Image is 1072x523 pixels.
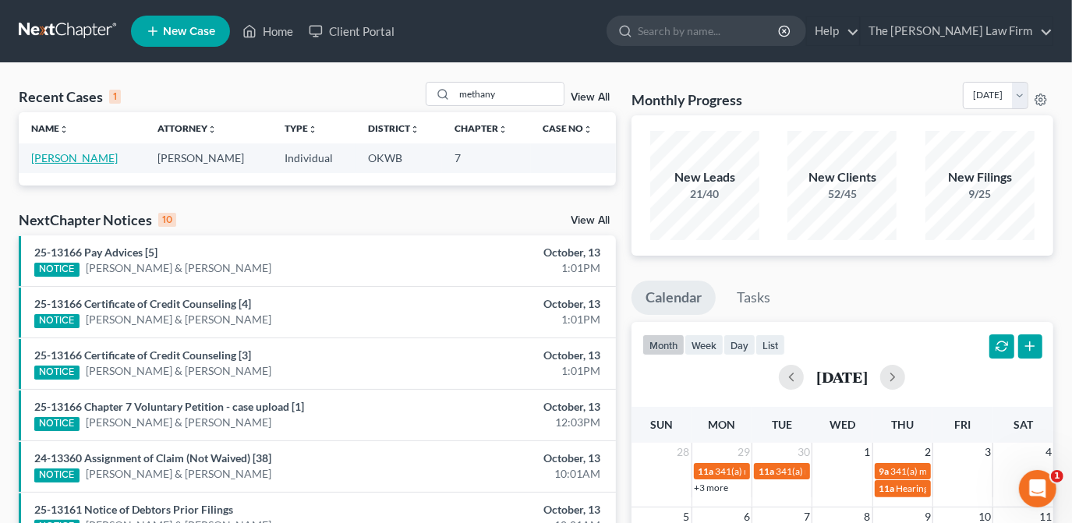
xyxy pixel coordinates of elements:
[676,443,692,461] span: 28
[31,122,69,134] a: Nameunfold_more
[410,125,419,134] i: unfold_more
[34,503,233,516] a: 25-13161 Notice of Debtors Prior Filings
[235,17,301,45] a: Home
[442,143,531,172] td: 7
[1051,470,1063,482] span: 1
[699,465,714,477] span: 11a
[368,122,419,134] a: Districtunfold_more
[650,418,673,431] span: Sun
[34,263,80,277] div: NOTICE
[755,334,785,355] button: list
[356,143,442,172] td: OKWB
[86,466,271,482] a: [PERSON_NAME] & [PERSON_NAME]
[830,418,855,431] span: Wed
[422,348,600,363] div: October, 13
[708,418,735,431] span: Mon
[19,87,121,106] div: Recent Cases
[650,168,759,186] div: New Leads
[863,443,872,461] span: 1
[695,482,729,493] a: +3 more
[642,334,685,355] button: month
[923,443,932,461] span: 2
[716,465,866,477] span: 341(a) meeting for [PERSON_NAME]
[34,451,271,465] a: 24-13360 Assignment of Claim (Not Waived) [38]
[632,281,716,315] a: Calendar
[776,465,926,477] span: 341(a) meeting for [PERSON_NAME]
[891,465,1042,477] span: 341(a) meeting for [PERSON_NAME]
[422,399,600,415] div: October, 13
[787,168,897,186] div: New Clients
[34,297,251,310] a: 25-13166 Certificate of Credit Counseling [4]
[422,260,600,276] div: 1:01PM
[308,125,317,134] i: unfold_more
[422,502,600,518] div: October, 13
[724,334,755,355] button: day
[723,281,784,315] a: Tasks
[158,213,176,227] div: 10
[59,125,69,134] i: unfold_more
[422,296,600,312] div: October, 13
[157,122,217,134] a: Attorneyunfold_more
[861,17,1053,45] a: The [PERSON_NAME] Law Firm
[879,482,895,494] span: 11a
[807,17,859,45] a: Help
[34,400,304,413] a: 25-13166 Chapter 7 Voluntary Petition - case upload [1]
[34,366,80,380] div: NOTICE
[31,151,118,164] a: [PERSON_NAME]
[34,417,80,431] div: NOTICE
[422,312,600,327] div: 1:01PM
[584,125,593,134] i: unfold_more
[34,348,251,362] a: 25-13166 Certificate of Credit Counseling [3]
[816,369,868,385] h2: [DATE]
[632,90,742,109] h3: Monthly Progress
[897,482,1018,494] span: Hearing for [PERSON_NAME]
[891,418,914,431] span: Thu
[422,363,600,379] div: 1:01PM
[207,125,217,134] i: unfold_more
[285,122,317,134] a: Typeunfold_more
[925,168,1035,186] div: New Filings
[571,215,610,226] a: View All
[759,465,774,477] span: 11a
[796,443,812,461] span: 30
[109,90,121,104] div: 1
[34,468,80,482] div: NOTICE
[925,186,1035,202] div: 9/25
[1044,443,1053,461] span: 4
[736,443,752,461] span: 29
[86,415,271,430] a: [PERSON_NAME] & [PERSON_NAME]
[772,418,792,431] span: Tue
[1014,418,1033,431] span: Sat
[498,125,508,134] i: unfold_more
[163,26,215,37] span: New Case
[983,443,992,461] span: 3
[422,466,600,482] div: 10:01AM
[879,465,890,477] span: 9a
[1019,470,1056,507] iframe: Intercom live chat
[455,83,564,105] input: Search by name...
[954,418,971,431] span: Fri
[272,143,356,172] td: Individual
[685,334,724,355] button: week
[86,363,271,379] a: [PERSON_NAME] & [PERSON_NAME]
[422,451,600,466] div: October, 13
[571,92,610,103] a: View All
[34,246,157,259] a: 25-13166 Pay Advices [5]
[145,143,271,172] td: [PERSON_NAME]
[86,260,271,276] a: [PERSON_NAME] & [PERSON_NAME]
[19,210,176,229] div: NextChapter Notices
[422,245,600,260] div: October, 13
[638,16,780,45] input: Search by name...
[86,312,271,327] a: [PERSON_NAME] & [PERSON_NAME]
[455,122,508,134] a: Chapterunfold_more
[301,17,402,45] a: Client Portal
[543,122,593,134] a: Case Nounfold_more
[650,186,759,202] div: 21/40
[422,415,600,430] div: 12:03PM
[787,186,897,202] div: 52/45
[34,314,80,328] div: NOTICE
